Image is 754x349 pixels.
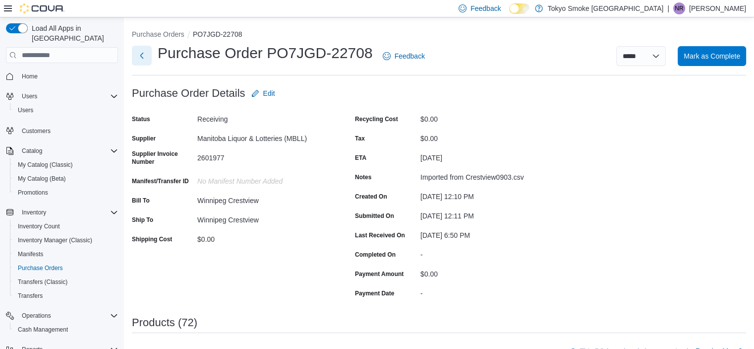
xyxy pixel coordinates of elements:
[420,266,553,278] div: $0.00
[132,235,172,243] label: Shipping Cost
[2,123,122,138] button: Customers
[14,234,118,246] span: Inventory Manager (Classic)
[667,2,669,14] p: |
[18,145,118,157] span: Catalog
[14,159,77,171] a: My Catalog (Classic)
[28,23,118,43] span: Load All Apps in [GEOGRAPHIC_DATA]
[263,88,275,98] span: Edit
[197,193,330,205] div: Winnipeg Crestview
[158,43,373,63] h1: Purchase Order PO7JGD-22708
[355,154,366,162] label: ETA
[10,289,122,303] button: Transfers
[197,111,330,123] div: Receiving
[22,127,51,135] span: Customers
[14,187,52,199] a: Promotions
[14,324,118,336] span: Cash Management
[355,289,394,297] label: Payment Date
[18,310,55,322] button: Operations
[678,46,746,66] button: Mark as Complete
[10,323,122,337] button: Cash Management
[132,46,152,66] button: Next
[18,326,68,334] span: Cash Management
[10,247,122,261] button: Manifests
[132,197,150,205] label: Bill To
[18,124,118,137] span: Customers
[2,206,122,219] button: Inventory
[2,69,122,83] button: Home
[197,131,330,142] div: Manitoba Liquor & Lotteries (MBLL)
[14,248,47,260] a: Manifests
[420,150,553,162] div: [DATE]
[132,177,189,185] label: Manifest/Transfer ID
[2,89,122,103] button: Users
[22,312,51,320] span: Operations
[18,70,118,82] span: Home
[355,231,405,239] label: Last Received On
[18,70,42,82] a: Home
[420,189,553,201] div: [DATE] 12:10 PM
[548,2,664,14] p: Tokyo Smoke [GEOGRAPHIC_DATA]
[355,251,396,259] label: Completed On
[355,193,387,201] label: Created On
[18,90,118,102] span: Users
[355,135,365,142] label: Tax
[10,186,122,200] button: Promotions
[14,104,118,116] span: Users
[22,147,42,155] span: Catalog
[14,173,70,185] a: My Catalog (Beta)
[22,72,38,80] span: Home
[193,30,242,38] button: PO7JGD-22708
[14,290,118,302] span: Transfers
[132,30,184,38] button: Purchase Orders
[10,158,122,172] button: My Catalog (Classic)
[10,275,122,289] button: Transfers (Classic)
[355,212,394,220] label: Submitted On
[14,159,118,171] span: My Catalog (Classic)
[132,135,156,142] label: Supplier
[420,208,553,220] div: [DATE] 12:11 PM
[132,317,197,329] h3: Products (72)
[197,150,330,162] div: 2601977
[18,236,92,244] span: Inventory Manager (Classic)
[684,51,740,61] span: Mark as Complete
[20,3,64,13] img: Cova
[10,172,122,186] button: My Catalog (Beta)
[14,262,67,274] a: Purchase Orders
[355,115,398,123] label: Recycling Cost
[420,111,553,123] div: $0.00
[470,3,501,13] span: Feedback
[18,106,33,114] span: Users
[22,209,46,216] span: Inventory
[395,51,425,61] span: Feedback
[18,264,63,272] span: Purchase Orders
[2,309,122,323] button: Operations
[420,285,553,297] div: -
[197,231,330,243] div: $0.00
[14,220,64,232] a: Inventory Count
[379,46,429,66] a: Feedback
[673,2,685,14] div: Nicole Rusnak
[18,222,60,230] span: Inventory Count
[14,104,37,116] a: Users
[14,248,118,260] span: Manifests
[18,292,43,300] span: Transfers
[355,173,371,181] label: Notes
[689,2,746,14] p: [PERSON_NAME]
[18,207,50,218] button: Inventory
[14,220,118,232] span: Inventory Count
[22,92,37,100] span: Users
[14,290,47,302] a: Transfers
[132,216,153,224] label: Ship To
[14,234,96,246] a: Inventory Manager (Classic)
[14,276,118,288] span: Transfers (Classic)
[14,324,72,336] a: Cash Management
[420,227,553,239] div: [DATE] 6:50 PM
[2,144,122,158] button: Catalog
[10,219,122,233] button: Inventory Count
[420,169,553,181] div: Imported from Crestview0903.csv
[197,212,330,224] div: Winnipeg Crestview
[14,173,118,185] span: My Catalog (Beta)
[132,150,193,166] label: Supplier Invoice Number
[10,103,122,117] button: Users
